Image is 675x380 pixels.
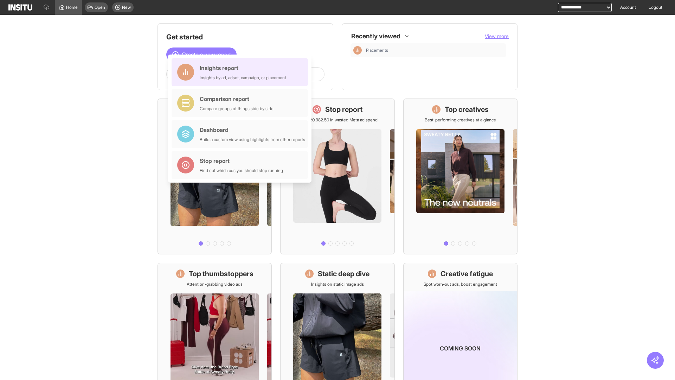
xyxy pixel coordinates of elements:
[353,46,362,55] div: Insights
[485,33,509,40] button: View more
[200,95,274,103] div: Comparison report
[8,4,32,11] img: Logo
[122,5,131,10] span: New
[166,47,237,62] button: Create a new report
[95,5,105,10] span: Open
[66,5,78,10] span: Home
[297,117,378,123] p: Save £20,982.50 in wasted Meta ad spend
[366,47,503,53] span: Placements
[200,168,283,173] div: Find out which ads you should stop running
[366,47,388,53] span: Placements
[425,117,496,123] p: Best-performing creatives at a glance
[200,157,283,165] div: Stop report
[187,281,243,287] p: Attention-grabbing video ads
[280,99,394,254] a: Stop reportSave £20,982.50 in wasted Meta ad spend
[485,33,509,39] span: View more
[200,75,286,81] div: Insights by ad, adset, campaign, or placement
[200,126,305,134] div: Dashboard
[403,99,517,254] a: Top creativesBest-performing creatives at a glance
[311,281,364,287] p: Insights on static image ads
[200,137,305,142] div: Build a custom view using highlights from other reports
[325,104,362,114] h1: Stop report
[182,50,231,59] span: Create a new report
[318,269,369,279] h1: Static deep dive
[445,104,489,114] h1: Top creatives
[157,99,272,254] a: What's live nowSee all active ads instantly
[200,64,286,72] div: Insights report
[189,269,253,279] h1: Top thumbstoppers
[166,32,324,42] h1: Get started
[200,106,274,112] div: Compare groups of things side by side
